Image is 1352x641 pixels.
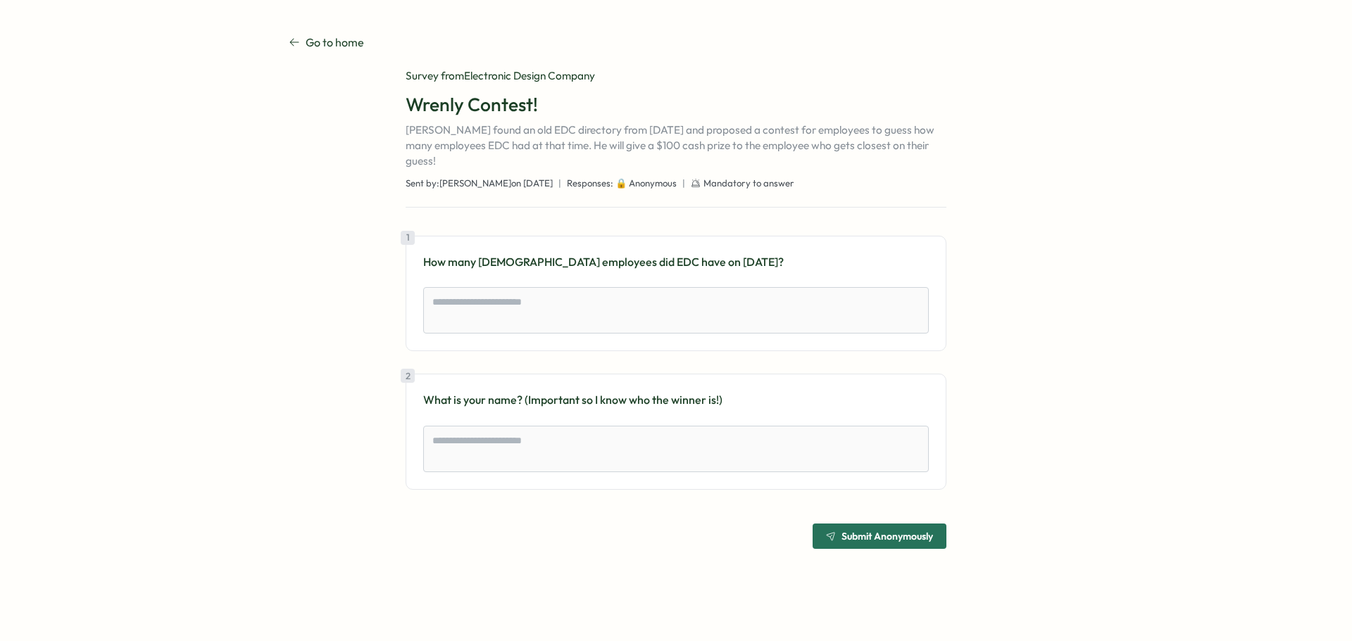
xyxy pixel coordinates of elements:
[567,177,677,190] span: Responses: 🔒 Anonymous
[406,68,946,84] div: Survey from Electronic Design Company
[289,34,364,51] a: Go to home
[703,177,794,190] span: Mandatory to answer
[306,34,364,51] p: Go to home
[558,177,561,190] span: |
[423,391,929,409] p: What is your name? (Important so I know who the winner is!)
[401,231,415,245] div: 1
[841,531,933,541] span: Submit Anonymously
[406,92,946,117] h1: Wrenly Contest!
[682,177,685,190] span: |
[401,369,415,383] div: 2
[813,523,946,549] button: Submit Anonymously
[406,122,946,169] p: [PERSON_NAME] found an old EDC directory from [DATE] and proposed a contest for employees to gues...
[406,177,553,190] span: Sent by: [PERSON_NAME] on [DATE]
[423,253,929,271] p: How many [DEMOGRAPHIC_DATA] employees did EDC have on [DATE]?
